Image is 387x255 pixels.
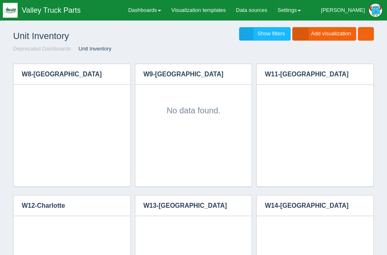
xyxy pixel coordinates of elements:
a: Deprecated Dashboards [13,46,71,52]
li: Unit Inventory [73,45,112,53]
h3: W9-[GEOGRAPHIC_DATA] [135,64,240,85]
h3: W11-[GEOGRAPHIC_DATA] [257,64,361,85]
h3: W8-[GEOGRAPHIC_DATA] [14,64,118,85]
span: Valley Truck Parts [22,6,81,14]
img: q1blfpkbivjhsugxdrfq.png [3,3,18,18]
div: [PERSON_NAME] [321,2,365,18]
h1: Unit Inventory [13,27,193,45]
a: Add visualization [292,27,357,41]
h3: W12-Charlotte [14,195,118,216]
div: No data found. [143,93,244,117]
span: Show filters [257,30,285,37]
h3: W14-[GEOGRAPHIC_DATA] [257,195,361,216]
a: Show filters [239,27,291,41]
img: Profile Picture [369,4,382,17]
h3: W13-[GEOGRAPHIC_DATA] [135,195,240,216]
